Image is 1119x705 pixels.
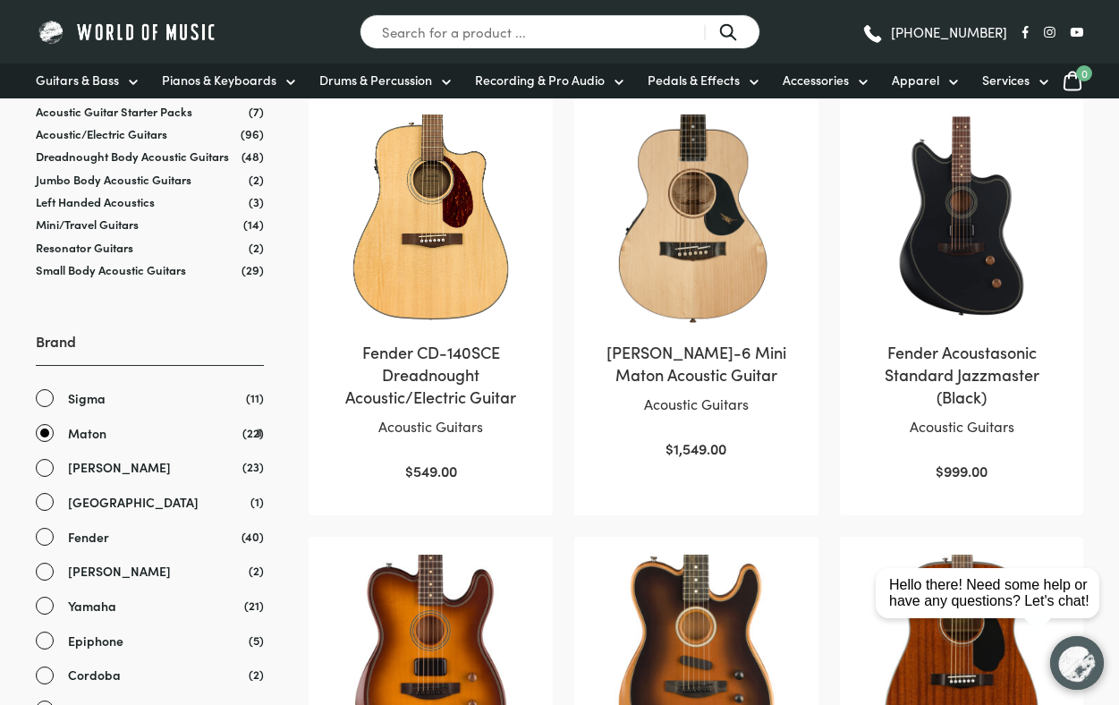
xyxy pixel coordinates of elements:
[68,457,171,478] span: [PERSON_NAME]
[405,461,413,480] span: $
[783,71,849,89] span: Accessories
[250,492,264,511] span: (1)
[36,239,133,256] a: Resonator Guitars
[319,71,432,89] span: Drums & Percussion
[68,596,116,616] span: Yamaha
[858,415,1066,438] p: Acoustic Guitars
[592,115,801,461] a: [PERSON_NAME]-6 Mini Maton Acoustic GuitarAcoustic Guitars $1,549.00
[592,393,801,416] p: Acoustic Guitars
[242,423,264,442] span: (22)
[648,71,740,89] span: Pedals & Effects
[36,261,186,278] a: Small Body Acoustic Guitars
[936,461,944,480] span: $
[858,341,1066,409] h2: Fender Acoustasonic Standard Jazzmaster (Black)
[68,527,109,548] span: Fender
[326,341,535,409] h2: Fender CD-140SCE Dreadnought Acoustic/Electric Guitar
[36,665,264,685] a: Cordoba
[241,126,264,141] span: (96)
[249,172,264,187] span: (2)
[475,71,605,89] span: Recording & Pro Audio
[36,125,167,142] a: Acoustic/Electric Guitars
[36,388,264,409] a: Sigma
[936,461,988,480] bdi: 999.00
[858,115,1066,483] a: Fender Acoustasonic Standard Jazzmaster (Black)Acoustic Guitars $999.00
[592,115,801,323] img: Maton EM6 Mini
[242,457,264,476] span: (23)
[68,631,123,651] span: Epiphone
[36,492,264,513] a: [GEOGRAPHIC_DATA]
[665,438,726,458] bdi: 1,549.00
[326,115,535,483] a: Fender CD-140SCE Dreadnought Acoustic/Electric GuitarAcoustic Guitars $549.00
[36,193,155,210] a: Left Handed Acoustics
[242,149,264,164] span: (48)
[326,415,535,438] p: Acoustic Guitars
[891,25,1007,38] span: [PHONE_NUMBER]
[665,438,674,458] span: $
[405,461,457,480] bdi: 549.00
[36,457,264,478] a: [PERSON_NAME]
[36,527,264,548] a: Fender
[68,561,171,582] span: [PERSON_NAME]
[242,262,264,277] span: (29)
[36,631,264,651] a: Epiphone
[360,14,760,49] input: Search for a product ...
[249,665,264,684] span: (2)
[242,527,264,546] span: (40)
[36,596,264,616] a: Yamaha
[892,71,939,89] span: Apparel
[861,19,1007,46] a: [PHONE_NUMBER]
[68,492,199,513] span: [GEOGRAPHIC_DATA]
[68,423,106,444] span: Maton
[68,388,106,409] span: Sigma
[36,71,119,89] span: Guitars & Bass
[36,216,139,233] a: Mini/Travel Guitars
[68,665,121,685] span: Cordoba
[982,71,1030,89] span: Services
[860,508,1119,705] iframe: Chat with our support team
[246,388,264,407] span: (11)
[36,561,264,582] a: [PERSON_NAME]
[249,104,264,119] span: (7)
[36,171,191,188] a: Jumbo Body Acoustic Guitars
[249,561,264,580] span: (2)
[326,115,535,323] img: Fender CD-140SCE
[243,217,264,232] span: (14)
[36,423,264,444] a: Maton
[162,71,276,89] span: Pianos & Keyboards
[36,18,219,46] img: World of Music
[244,596,264,615] span: (21)
[249,194,264,209] span: (3)
[36,103,192,120] a: Acoustic Guitar Starter Packs
[1076,65,1092,81] span: 0
[36,331,264,366] h3: Brand
[249,631,264,650] span: (5)
[36,148,229,165] a: Dreadnought Body Acoustic Guitars
[592,341,801,386] h2: [PERSON_NAME]-6 Mini Maton Acoustic Guitar
[249,240,264,255] span: (2)
[858,115,1066,323] img: Fender Acoustasonic Standard Jazzmaster Black close view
